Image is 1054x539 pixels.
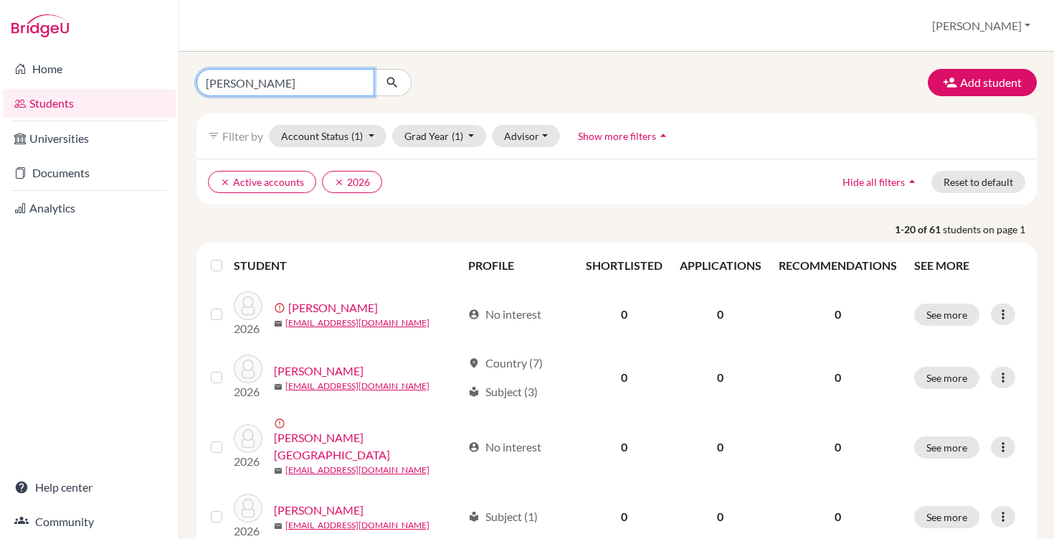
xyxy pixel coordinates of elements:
button: Reset to default [931,171,1025,193]
button: clear2026 [322,171,382,193]
i: clear [334,177,344,187]
span: Show more filters [578,130,656,142]
button: Hide all filtersarrow_drop_up [830,171,931,193]
a: Community [3,507,176,536]
img: Assenov, Damian [234,494,262,522]
div: Subject (1) [468,508,538,525]
div: No interest [468,306,541,323]
strong: 1-20 of 61 [895,222,943,237]
button: See more [914,304,979,326]
span: Hide all filters [842,176,905,188]
td: 0 [671,283,770,346]
th: SEE MORE [906,248,1031,283]
a: [EMAIL_ADDRESS][DOMAIN_NAME] [285,380,429,393]
div: No interest [468,439,541,456]
span: local_library [468,386,480,398]
span: (1) [351,130,363,142]
a: Documents [3,159,176,187]
p: 2026 [234,453,262,470]
button: Advisor [492,125,560,147]
td: 0 [577,346,671,409]
p: 0 [779,369,897,386]
img: Bridge-U [11,14,69,37]
button: [PERSON_NAME] [926,12,1037,39]
img: Andonova, Maraia [234,424,262,453]
button: See more [914,506,979,528]
i: arrow_drop_up [656,128,670,143]
a: [EMAIL_ADDRESS][DOMAIN_NAME] [285,317,429,329]
span: mail [274,522,283,530]
i: filter_list [208,130,219,141]
div: Subject (3) [468,383,538,400]
span: error_outline [274,418,288,429]
i: clear [220,177,230,187]
button: Grad Year(1) [392,125,487,147]
span: account_circle [468,309,480,320]
th: APPLICATIONS [671,248,770,283]
td: 0 [577,409,671,485]
input: Find student by name... [196,69,374,96]
p: 0 [779,306,897,323]
th: SHORTLISTED [577,248,671,283]
span: local_library [468,511,480,522]
span: account_circle [468,441,480,453]
img: Abadjiev, Stefan [234,291,262,320]
span: Filter by [222,129,263,143]
a: Help center [3,473,176,502]
th: RECOMMENDATIONS [770,248,906,283]
i: arrow_drop_up [905,174,919,189]
a: [PERSON_NAME] [288,299,378,317]
a: [PERSON_NAME][GEOGRAPHIC_DATA] [274,429,462,464]
button: Show more filtersarrow_drop_up [566,125,683,147]
a: [EMAIL_ADDRESS][DOMAIN_NAME] [285,519,429,532]
button: Add student [928,69,1037,96]
button: clearActive accounts [208,171,316,193]
th: STUDENT [234,248,460,283]
button: See more [914,436,979,459]
a: Universities [3,124,176,153]
td: 0 [671,409,770,485]
td: 0 [671,346,770,409]
a: Analytics [3,194,176,222]
span: location_on [468,357,480,369]
span: mail [274,383,283,391]
a: Students [3,89,176,118]
a: [EMAIL_ADDRESS][DOMAIN_NAME] [285,464,429,477]
p: 2026 [234,383,262,400]
span: mail [274,319,283,328]
span: error_outline [274,302,288,314]
img: Akulych, Kira [234,355,262,383]
p: 0 [779,439,897,456]
a: Home [3,55,176,83]
div: Country (7) [468,355,543,372]
button: Account Status(1) [269,125,386,147]
p: 2026 [234,320,262,337]
a: [PERSON_NAME] [274,362,364,380]
button: See more [914,367,979,389]
th: PROFILE [460,248,577,283]
a: [PERSON_NAME] [274,502,364,519]
span: (1) [452,130,463,142]
td: 0 [577,283,671,346]
p: 0 [779,508,897,525]
span: students on page 1 [943,222,1037,237]
span: mail [274,467,283,475]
